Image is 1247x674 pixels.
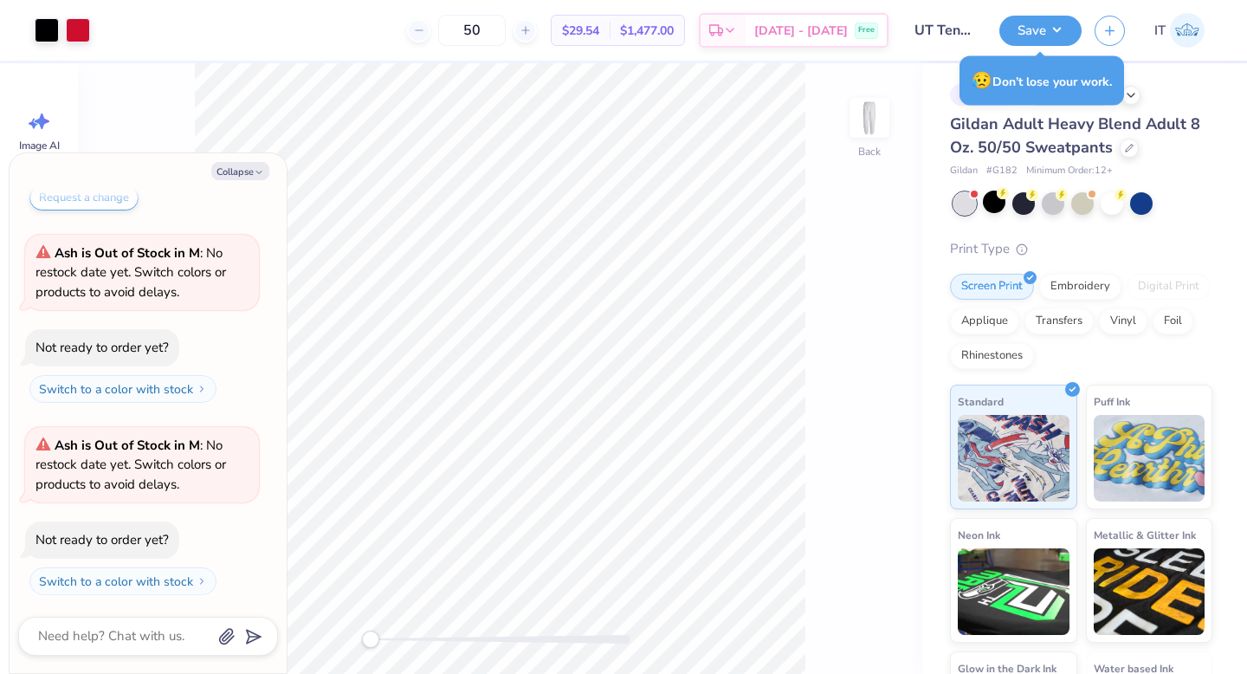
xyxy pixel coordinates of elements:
[1153,308,1193,334] div: Foil
[36,244,226,301] span: : No restock date yet. Switch colors or products to avoid delays.
[852,100,887,135] img: Back
[958,392,1004,411] span: Standard
[55,244,200,262] strong: Ash is Out of Stock in M
[438,15,506,46] input: – –
[36,339,169,356] div: Not ready to order yet?
[950,343,1034,369] div: Rhinestones
[950,239,1212,259] div: Print Type
[901,13,986,48] input: Untitled Design
[1154,21,1166,41] span: IT
[959,56,1124,106] div: Don’t lose your work.
[29,567,216,595] button: Switch to a color with stock
[1094,392,1130,411] span: Puff Ink
[1039,274,1121,300] div: Embroidery
[858,24,875,36] span: Free
[362,631,379,648] div: Accessibility label
[1170,13,1205,48] img: Izabella Thompkins
[950,113,1200,158] span: Gildan Adult Heavy Blend Adult 8 Oz. 50/50 Sweatpants
[958,548,1069,635] img: Neon Ink
[1094,415,1205,502] img: Puff Ink
[1094,526,1196,544] span: Metallic & Glitter Ink
[211,162,269,180] button: Collapse
[999,16,1082,46] button: Save
[754,22,848,40] span: [DATE] - [DATE]
[950,308,1019,334] div: Applique
[29,375,216,403] button: Switch to a color with stock
[36,437,226,493] span: : No restock date yet. Switch colors or products to avoid delays.
[29,185,139,211] button: Request a change
[1024,308,1094,334] div: Transfers
[197,384,207,394] img: Switch to a color with stock
[1099,308,1147,334] div: Vinyl
[1026,164,1113,178] span: Minimum Order: 12 +
[19,139,60,152] span: Image AI
[620,22,674,40] span: $1,477.00
[958,526,1000,544] span: Neon Ink
[1094,548,1205,635] img: Metallic & Glitter Ink
[197,576,207,587] img: Switch to a color with stock
[36,531,169,548] div: Not ready to order yet?
[958,415,1069,502] img: Standard
[950,274,1034,300] div: Screen Print
[950,84,1018,106] div: # 503146C
[1147,13,1212,48] a: IT
[1127,274,1211,300] div: Digital Print
[950,164,978,178] span: Gildan
[858,144,881,159] div: Back
[562,22,599,40] span: $29.54
[986,164,1018,178] span: # G182
[55,437,200,454] strong: Ash is Out of Stock in M
[972,69,992,92] span: 😥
